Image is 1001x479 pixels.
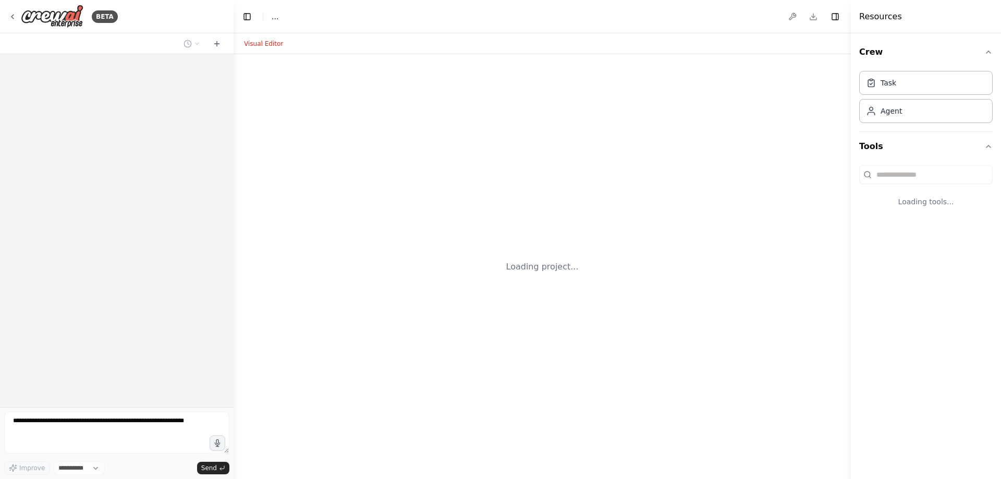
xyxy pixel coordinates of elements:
[210,435,225,451] button: Click to speak your automation idea
[197,462,229,474] button: Send
[859,67,993,131] div: Crew
[19,464,45,472] span: Improve
[859,132,993,161] button: Tools
[238,38,289,50] button: Visual Editor
[859,188,993,215] div: Loading tools...
[272,11,278,22] nav: breadcrumb
[881,78,896,88] div: Task
[828,9,843,24] button: Hide right sidebar
[272,11,278,22] span: ...
[209,38,225,50] button: Start a new chat
[240,9,254,24] button: Hide left sidebar
[179,38,204,50] button: Switch to previous chat
[506,261,579,273] div: Loading project...
[859,10,902,23] h4: Resources
[4,461,50,475] button: Improve
[881,106,902,116] div: Agent
[859,38,993,67] button: Crew
[201,464,217,472] span: Send
[859,161,993,224] div: Tools
[92,10,118,23] div: BETA
[21,5,83,28] img: Logo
